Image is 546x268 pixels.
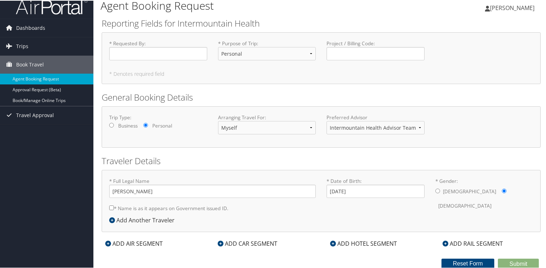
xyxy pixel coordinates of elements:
[109,177,316,197] label: * Full Legal Name
[327,184,425,197] input: * Date of Birth:
[443,184,496,198] label: [DEMOGRAPHIC_DATA]
[327,177,425,197] label: * Date of Birth:
[102,17,541,29] h2: Reporting Fields for Intermountain Health
[435,177,533,212] label: * Gender:
[109,113,207,120] label: Trip Type:
[16,37,28,55] span: Trips
[218,113,316,120] label: Arranging Travel For:
[327,39,425,60] label: Project / Billing Code :
[16,55,44,73] span: Book Travel
[102,91,541,103] h2: General Booking Details
[327,46,425,60] input: Project / Billing Code:
[16,106,54,124] span: Travel Approval
[102,154,541,166] h2: Traveler Details
[109,205,114,209] input: * Name is as it appears on Government issued ID.
[502,188,506,193] input: * Gender:[DEMOGRAPHIC_DATA][DEMOGRAPHIC_DATA]
[441,258,495,268] button: Reset Form
[439,239,506,247] div: ADD RAIL SEGMENT
[109,184,316,197] input: * Full Legal Name
[16,18,45,36] span: Dashboards
[109,215,178,224] div: Add Another Traveler
[490,3,535,11] span: [PERSON_NAME]
[109,71,533,76] h5: * Denotes required field
[118,121,138,129] label: Business
[218,39,316,65] label: * Purpose of Trip :
[109,201,228,214] label: * Name is as it appears on Government issued ID.
[214,239,281,247] div: ADD CAR SEGMENT
[218,46,316,60] select: * Purpose of Trip:
[327,113,425,120] label: Preferred Advisor
[327,239,401,247] div: ADD HOTEL SEGMENT
[109,39,207,60] label: * Requested By :
[435,188,440,193] input: * Gender:[DEMOGRAPHIC_DATA][DEMOGRAPHIC_DATA]
[102,239,166,247] div: ADD AIR SEGMENT
[109,46,207,60] input: * Requested By:
[438,198,491,212] label: [DEMOGRAPHIC_DATA]
[152,121,172,129] label: Personal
